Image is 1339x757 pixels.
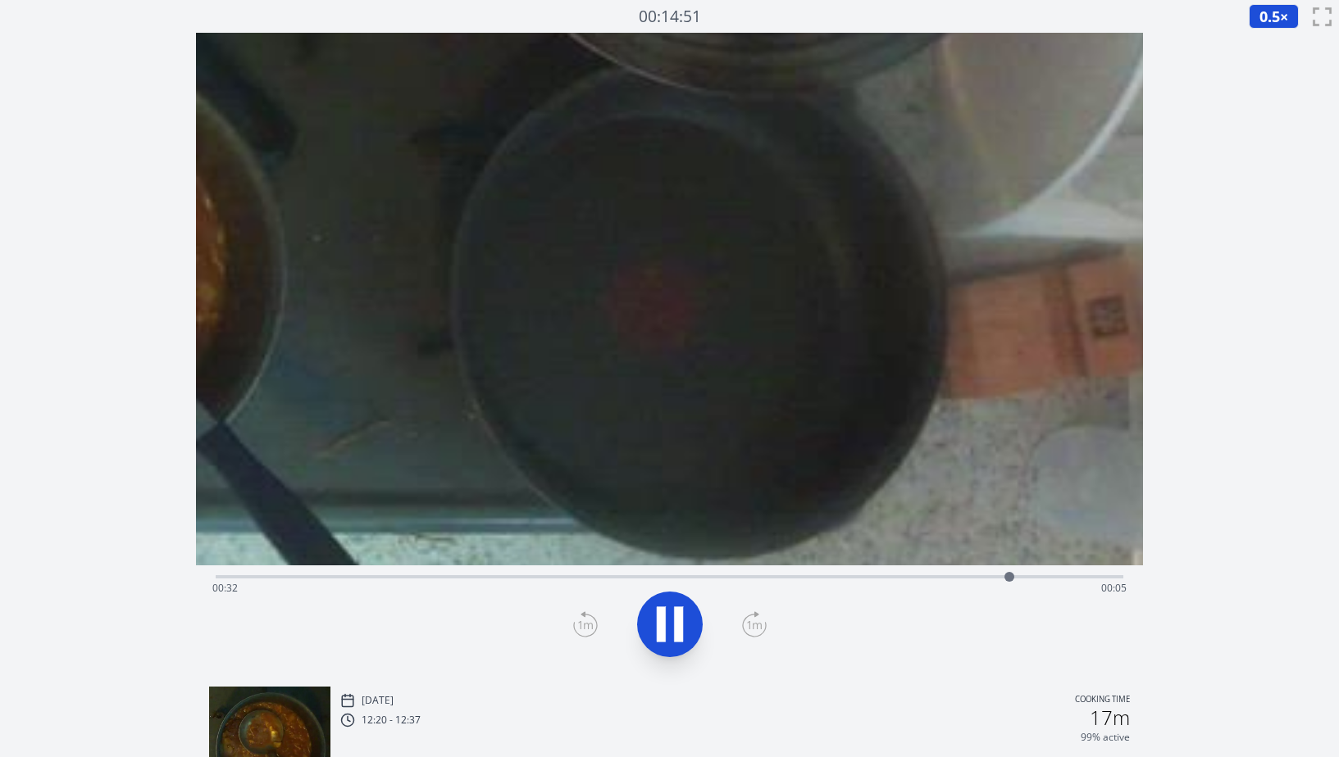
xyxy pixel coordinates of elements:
p: [DATE] [362,694,394,707]
span: 00:32 [212,581,238,595]
span: 0.5 [1259,7,1280,26]
span: 00:05 [1101,581,1127,595]
h2: 17m [1090,708,1130,728]
button: 0.5× [1249,4,1299,29]
p: Cooking time [1075,693,1130,708]
p: 12:20 - 12:37 [362,714,421,727]
a: 00:14:51 [639,5,701,29]
p: 99% active [1081,731,1130,744]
